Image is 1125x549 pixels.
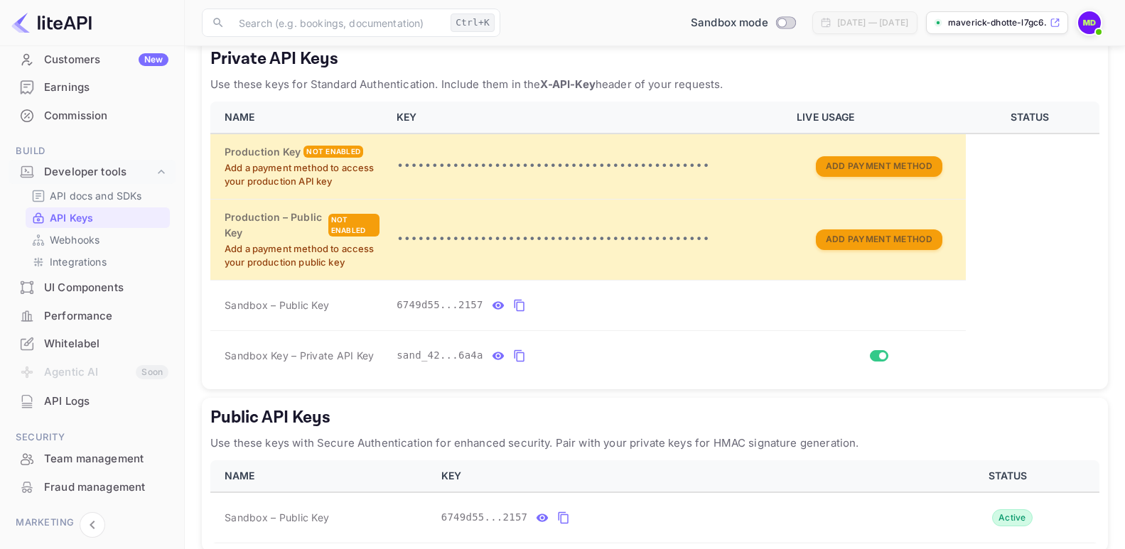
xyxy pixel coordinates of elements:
[44,451,168,467] div: Team management
[44,52,168,68] div: Customers
[948,16,1047,29] p: maverick-dhotte-l7gc6....
[837,16,908,29] div: [DATE] — [DATE]
[9,46,176,74] div: CustomersNew
[210,48,1099,70] h5: Private API Keys
[44,280,168,296] div: UI Components
[210,76,1099,93] p: Use these keys for Standard Authentication. Include them in the header of your requests.
[80,512,105,538] button: Collapse navigation
[26,207,170,228] div: API Keys
[44,336,168,352] div: Whitelabel
[388,102,788,134] th: KEY
[9,274,176,300] a: UI Components
[50,210,93,225] p: API Keys
[50,188,142,203] p: API docs and SDKs
[225,210,325,241] h6: Production – Public Key
[9,474,176,501] div: Fraud management
[328,214,380,237] div: Not enabled
[225,242,380,270] p: Add a payment method to access your production public key
[1078,11,1101,34] img: Maverick Dhotte
[50,254,107,269] p: Integrations
[230,9,445,37] input: Search (e.g. bookings, documentation)
[9,303,176,330] div: Performance
[225,144,301,160] h6: Production Key
[210,102,388,134] th: NAME
[31,210,164,225] a: API Keys
[44,108,168,124] div: Commission
[922,460,1099,492] th: STATUS
[44,80,168,96] div: Earnings
[225,161,380,189] p: Add a payment method to access your production API key
[31,232,164,247] a: Webhooks
[9,330,176,357] a: Whitelabel
[992,509,1033,526] div: Active
[210,435,1099,452] p: Use these keys with Secure Authentication for enhanced security. Pair with your private keys for ...
[441,510,528,525] span: 6749d55...2157
[9,143,176,159] span: Build
[9,388,176,415] div: API Logs
[9,430,176,445] span: Security
[31,188,164,203] a: API docs and SDKs
[303,146,363,158] div: Not enabled
[816,159,942,171] a: Add Payment Method
[9,445,176,473] div: Team management
[9,46,176,72] a: CustomersNew
[9,330,176,358] div: Whitelabel
[225,298,329,312] span: Sandbox – Public Key
[50,232,99,247] p: Webhooks
[397,298,483,312] span: 6749d55...2157
[451,13,495,32] div: Ctrl+K
[816,232,942,244] a: Add Payment Method
[9,102,176,130] div: Commission
[31,254,164,269] a: Integrations
[433,460,922,492] th: KEY
[540,77,595,91] strong: X-API-Key
[9,274,176,302] div: UI Components
[9,102,176,129] a: Commission
[26,251,170,272] div: Integrations
[11,11,92,34] img: LiteAPI logo
[816,156,942,177] button: Add Payment Method
[9,445,176,472] a: Team management
[44,164,154,180] div: Developer tools
[44,479,168,496] div: Fraud management
[9,74,176,100] a: Earnings
[26,185,170,206] div: API docs and SDKs
[397,348,483,363] span: sand_42...6a4a
[397,231,780,248] p: •••••••••••••••••••••••••••••••••••••••••••••
[397,158,780,175] p: •••••••••••••••••••••••••••••••••••••••••••••
[9,160,176,185] div: Developer tools
[9,515,176,531] span: Marketing
[816,229,942,250] button: Add Payment Method
[9,474,176,500] a: Fraud management
[225,510,329,525] span: Sandbox – Public Key
[210,406,1099,429] h5: Public API Keys
[9,74,176,102] div: Earnings
[210,102,1099,381] table: private api keys table
[225,349,374,362] span: Sandbox Key – Private API Key
[9,388,176,414] a: API Logs
[966,102,1099,134] th: STATUS
[9,303,176,329] a: Performance
[210,460,433,492] th: NAME
[685,15,801,31] div: Switch to Production mode
[139,53,168,66] div: New
[788,102,966,134] th: LIVE USAGE
[44,393,168,410] div: API Logs
[691,15,768,31] span: Sandbox mode
[44,308,168,325] div: Performance
[26,229,170,250] div: Webhooks
[210,460,1099,543] table: public api keys table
